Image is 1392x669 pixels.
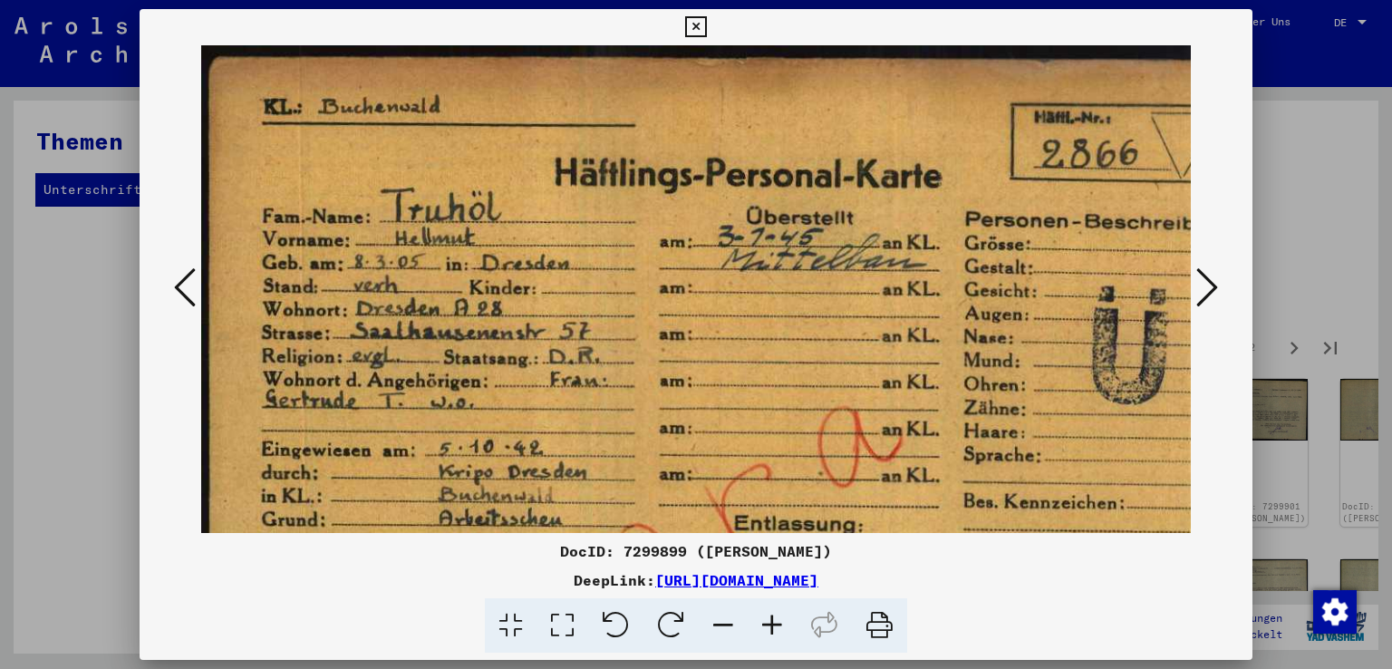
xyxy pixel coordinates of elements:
[1313,590,1357,634] img: Zustimmung ändern
[655,571,818,589] a: [URL][DOMAIN_NAME]
[560,542,832,560] font: DocID: 7299899 ([PERSON_NAME])
[1312,589,1356,633] div: Zustimmung ändern
[574,571,655,589] font: DeepLink:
